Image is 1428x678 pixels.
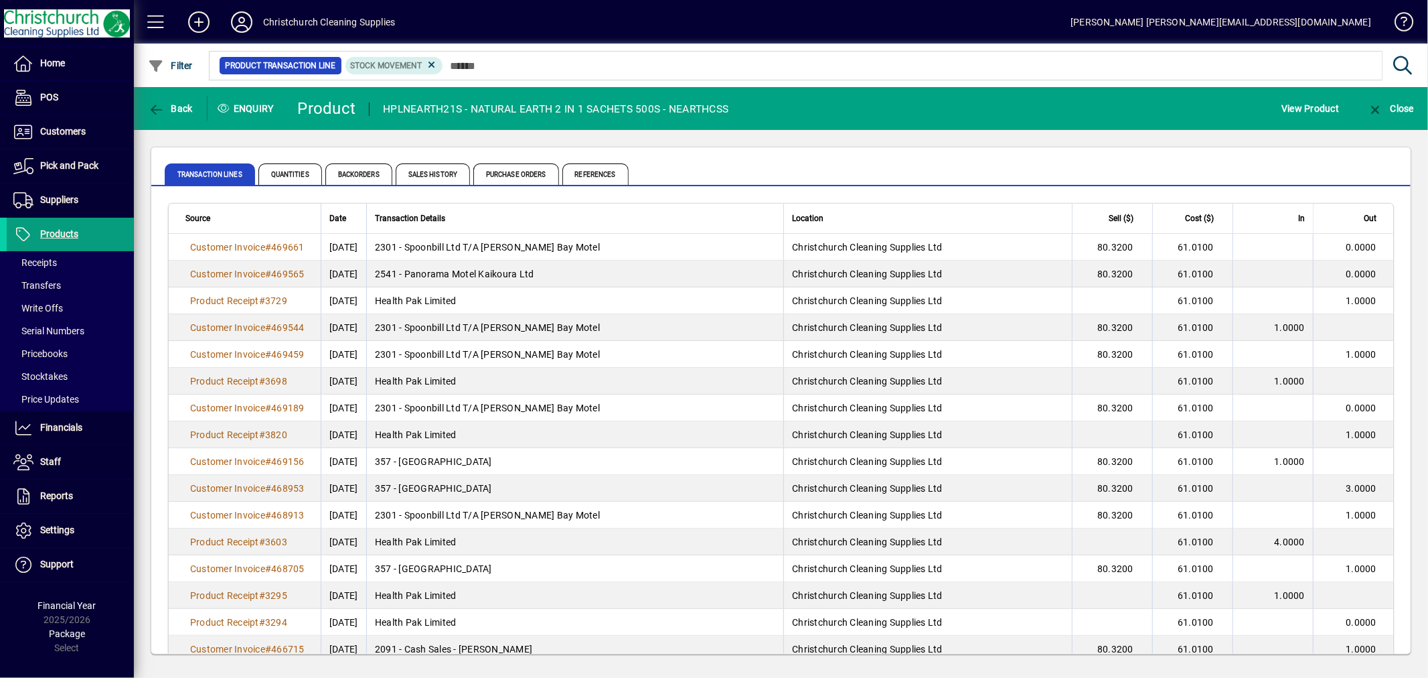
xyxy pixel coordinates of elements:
td: 2091 - Cash Sales - [PERSON_NAME] [366,636,783,663]
span: 469565 [271,269,305,279]
span: Back [148,103,193,114]
div: Date [329,211,358,226]
span: Filter [148,60,193,71]
div: Sell ($) [1081,211,1145,226]
td: [DATE] [321,234,366,261]
span: Product Receipt [190,295,259,306]
span: Christchurch Cleaning Supplies Ltd [792,510,943,521]
td: 61.0100 [1152,287,1233,314]
span: Christchurch Cleaning Supplies Ltd [792,617,943,628]
a: Product Receipt#3295 [185,588,292,603]
span: Products [40,228,78,239]
span: Reports [40,490,73,501]
td: Health Pak Limited [366,368,783,395]
td: 357 - [GEOGRAPHIC_DATA] [366,475,783,502]
span: Write Offs [13,303,63,314]
a: Product Receipt#3820 [185,427,292,442]
span: 1.0000 [1346,510,1377,521]
a: Customer Invoice#468913 [185,508,309,523]
a: Stocktakes [7,365,134,388]
a: Home [7,47,134,80]
td: [DATE] [321,529,366,555]
span: Date [329,211,346,226]
span: Settings [40,525,74,535]
td: 80.3200 [1072,502,1152,529]
div: Cost ($) [1161,211,1226,226]
span: Location [792,211,823,226]
span: Product Receipt [190,617,259,628]
a: Product Receipt#3698 [185,374,292,389]
span: 468913 [271,510,305,521]
td: 61.0100 [1152,368,1233,395]
span: 0.0000 [1346,269,1377,279]
td: 80.3200 [1072,636,1152,663]
span: 1.0000 [1346,563,1377,574]
span: # [265,349,271,360]
app-page-header-button: Close enquiry [1353,96,1428,121]
span: Customer Invoice [190,563,265,574]
span: 1.0000 [1346,644,1377,655]
span: 469661 [271,242,305,253]
span: 1.0000 [1346,349,1377,360]
span: 3698 [265,376,287,387]
td: 61.0100 [1152,234,1233,261]
td: [DATE] [321,341,366,368]
span: Purchase Orders [473,163,559,185]
span: Financial Year [38,600,96,611]
a: Knowledge Base [1384,3,1411,46]
td: 80.3200 [1072,448,1152,475]
span: POS [40,92,58,103]
a: Pricebooks [7,342,134,365]
td: 61.0100 [1152,475,1233,502]
td: 61.0100 [1152,582,1233,609]
span: Price Updates [13,394,79,405]
span: Stock movement [351,61,422,70]
span: 1.0000 [1275,376,1305,387]
a: Customer Invoice#468953 [185,481,309,496]
span: Sales History [396,163,470,185]
a: Customer Invoice#469544 [185,320,309,335]
div: Enquiry [208,98,288,119]
span: Product Receipt [190,537,259,547]
span: Customer Invoice [190,510,265,521]
span: Christchurch Cleaning Supplies Ltd [792,429,943,440]
span: 3.0000 [1346,483,1377,494]
span: Christchurch Cleaning Supplies Ltd [792,403,943,413]
a: Serial Numbers [7,320,134,342]
a: Financials [7,411,134,445]
a: Product Receipt#3603 [185,535,292,549]
span: 0.0000 [1346,403,1377,413]
td: [DATE] [321,555,366,582]
span: Customer Invoice [190,322,265,333]
td: 61.0100 [1152,448,1233,475]
td: 357 - [GEOGRAPHIC_DATA] [366,448,783,475]
td: [DATE] [321,395,366,421]
span: Close [1367,103,1414,114]
span: Transaction Lines [165,163,255,185]
a: Suppliers [7,184,134,217]
span: Financials [40,422,82,433]
td: [DATE] [321,636,366,663]
span: # [265,456,271,467]
span: Product Receipt [190,590,259,601]
span: Home [40,58,65,68]
td: 2301 - Spoonbill Ltd T/A [PERSON_NAME] Bay Motel [366,395,783,421]
a: Customer Invoice#466715 [185,642,309,657]
td: 80.3200 [1072,475,1152,502]
span: Christchurch Cleaning Supplies Ltd [792,242,943,253]
span: Customer Invoice [190,349,265,360]
span: Christchurch Cleaning Supplies Ltd [792,456,943,467]
span: Transaction Details [375,211,445,226]
div: HPLNEARTH21S - NATURAL EARTH 2 IN 1 SACHETS 500S - NEARTHCSS [383,98,728,120]
td: 80.3200 [1072,314,1152,341]
span: # [265,322,271,333]
button: Add [177,10,220,34]
span: Serial Numbers [13,326,84,336]
span: Customers [40,126,86,137]
span: # [259,376,265,387]
span: # [265,269,271,279]
span: 1.0000 [1346,429,1377,440]
span: Product Receipt [190,376,259,387]
span: # [259,429,265,440]
a: Customers [7,115,134,149]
